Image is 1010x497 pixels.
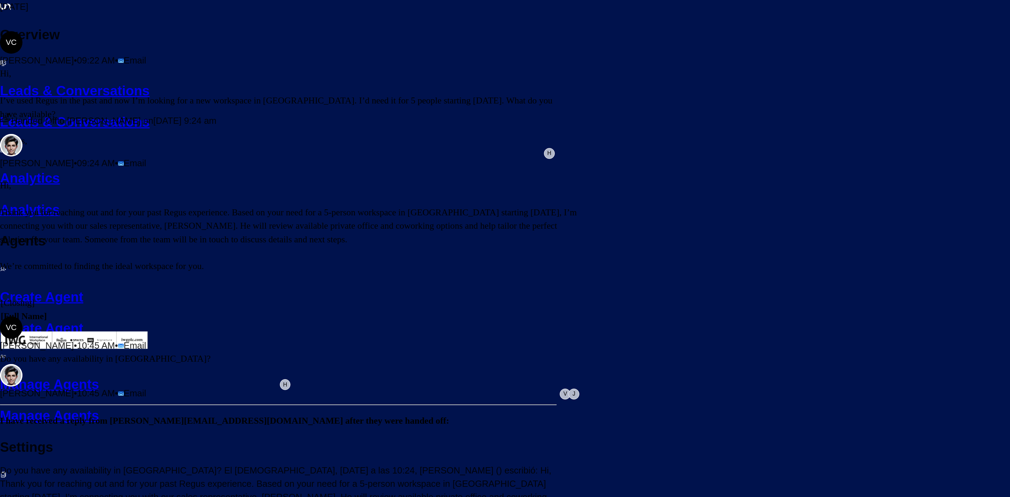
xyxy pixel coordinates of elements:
[74,341,77,350] span: •
[74,55,77,65] span: •
[77,341,115,350] span: 10:45 AM
[115,341,118,350] span: •
[74,388,77,398] span: •
[1,296,148,352] div: Signature
[77,388,115,398] span: 10:45 AM
[115,158,118,168] span: •
[124,341,146,350] span: Email
[115,388,118,398] span: •
[1,298,35,308] span: [Closing]
[74,158,77,168] span: •
[124,158,146,168] span: Email
[115,55,118,65] span: •
[124,388,146,398] span: Email
[77,158,115,168] span: 09:24 AM
[1,311,47,321] span: [Full Name]
[77,55,115,65] span: 09:22 AM
[124,55,146,65] span: Email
